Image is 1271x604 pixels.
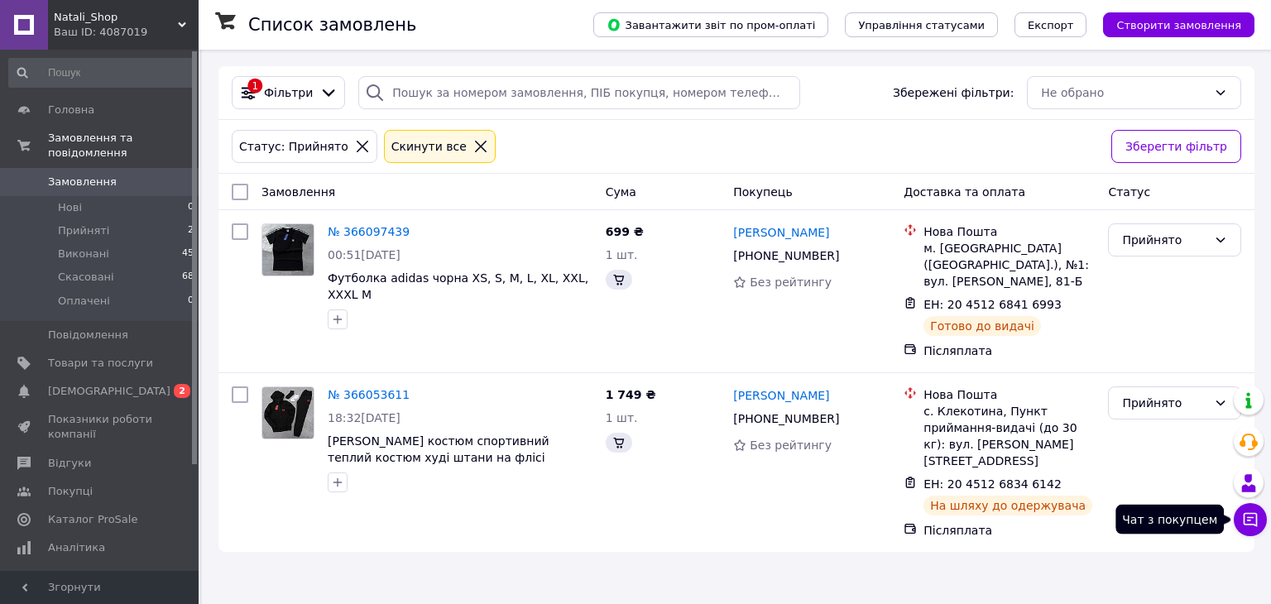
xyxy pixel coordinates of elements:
button: Управління статусами [845,12,998,37]
span: Статус [1108,185,1150,199]
span: Управління сайтом [48,568,153,598]
button: Експорт [1014,12,1087,37]
a: Футболка adidas чорна XS, S, M, L, XL, XXL, XXXL M [328,271,588,301]
div: с. Клекотина, Пункт приймання-видачі (до 30 кг): вул. [PERSON_NAME][STREET_ADDRESS] [923,403,1095,469]
span: Зберегти фільтр [1125,137,1227,156]
span: Доставка та оплата [904,185,1025,199]
span: 1 шт. [606,411,638,424]
span: 2 [188,223,194,238]
img: Фото товару [262,387,314,439]
a: [PERSON_NAME] [733,224,829,241]
span: Виконані [58,247,109,261]
div: Нова Пошта [923,223,1095,240]
span: Аналітика [48,540,105,555]
div: Прийнято [1122,394,1207,412]
span: Прийняті [58,223,109,238]
span: 1 749 ₴ [606,388,656,401]
span: Замовлення та повідомлення [48,131,199,161]
div: Готово до видачі [923,316,1041,336]
span: Завантажити звіт по пром-оплаті [607,17,815,32]
img: Фото товару [262,224,314,276]
button: Завантажити звіт по пром-оплаті [593,12,828,37]
span: Каталог ProSale [48,512,137,527]
span: Товари та послуги [48,356,153,371]
span: Natali_Shop [54,10,178,25]
div: Не обрано [1041,84,1207,102]
span: Відгуки [48,456,91,471]
span: Cума [606,185,636,199]
div: Ваш ID: 4087019 [54,25,199,40]
span: Без рейтингу [750,276,832,289]
span: Скасовані [58,270,114,285]
span: Створити замовлення [1116,19,1241,31]
div: [PHONE_NUMBER] [730,244,842,267]
span: 699 ₴ [606,225,644,238]
div: Прийнято [1122,231,1207,249]
div: Статус: Прийнято [236,137,352,156]
span: Головна [48,103,94,117]
a: Фото товару [261,223,314,276]
div: Cкинути все [388,137,470,156]
span: 0 [188,200,194,215]
a: [PERSON_NAME] [733,387,829,404]
span: Управління статусами [858,19,985,31]
span: Фільтри [264,84,313,101]
a: № 366053611 [328,388,410,401]
span: Експорт [1028,19,1074,31]
span: [DEMOGRAPHIC_DATA] [48,384,170,399]
span: Без рейтингу [750,439,832,452]
span: Нові [58,200,82,215]
span: Покупець [733,185,792,199]
span: ЕН: 20 4512 6834 6142 [923,477,1062,491]
div: Післяплата [923,522,1095,539]
span: Збережені фільтри: [893,84,1014,101]
span: Замовлення [261,185,335,199]
div: Післяплата [923,343,1095,359]
span: ЕН: 20 4512 6841 6993 [923,298,1062,311]
div: м. [GEOGRAPHIC_DATA] ([GEOGRAPHIC_DATA].), №1: вул. [PERSON_NAME], 81-Б [923,240,1095,290]
div: [PHONE_NUMBER] [730,407,842,430]
span: Оплачені [58,294,110,309]
h1: Список замовлень [248,15,416,35]
span: 1 шт. [606,248,638,261]
span: Показники роботи компанії [48,412,153,442]
div: На шляху до одержувача [923,496,1092,515]
span: 2 [174,384,190,398]
a: [PERSON_NAME] костюм спортивний теплий костюм худі штани на флісі чорний унісекс M [328,434,549,481]
span: 0 [188,294,194,309]
input: Пошук [8,58,195,88]
input: Пошук за номером замовлення, ПІБ покупця, номером телефону, Email, номером накладної [358,76,799,109]
span: Повідомлення [48,328,128,343]
div: Нова Пошта [923,386,1095,403]
span: 18:32[DATE] [328,411,400,424]
span: 68 [182,270,194,285]
a: № 366097439 [328,225,410,238]
span: 45 [182,247,194,261]
span: Замовлення [48,175,117,189]
span: 00:51[DATE] [328,248,400,261]
button: Створити замовлення [1103,12,1254,37]
span: Покупці [48,484,93,499]
div: Чат з покупцем [1115,505,1224,534]
button: Чат з покупцем [1234,503,1267,536]
a: Фото товару [261,386,314,439]
a: Створити замовлення [1086,17,1254,31]
button: Зберегти фільтр [1111,130,1241,163]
